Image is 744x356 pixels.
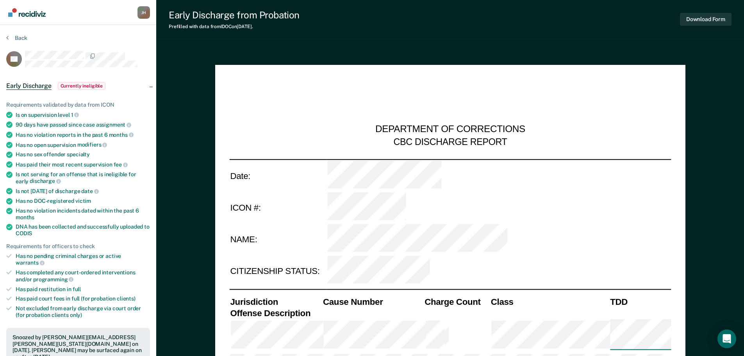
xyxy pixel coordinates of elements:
[229,307,322,318] th: Offense Description
[490,296,609,307] th: Class
[229,224,327,256] td: NAME:
[16,305,150,318] div: Not excluded from early discharge via court order (for probation clients
[229,191,327,224] td: ICON #:
[393,136,507,148] div: CBC DISCHARGE REPORT
[114,161,128,168] span: fee
[16,121,150,128] div: 90 days have passed since case
[16,253,150,266] div: Has no pending criminal charges or active
[16,131,150,138] div: Has no violation reports in the past 6
[16,295,150,302] div: Has paid court fees in full (for probation
[58,82,106,90] span: Currently ineligible
[16,224,150,237] div: DNA has been collected and successfully uploaded to
[117,295,136,302] span: clients)
[16,214,34,220] span: months
[16,188,150,195] div: Is not [DATE] of discharge
[16,171,150,184] div: Is not serving for an offense that is ineligible for early
[16,208,150,221] div: Has no violation incidents dated within the past 6
[16,198,150,204] div: Has no DOC-registered
[81,188,98,194] span: date
[16,269,150,283] div: Has completed any court-ordered interventions and/or
[16,141,150,148] div: Has no open supervision
[75,198,91,204] span: victim
[229,296,322,307] th: Jurisdiction
[229,256,327,288] td: CITIZENSHIP STATUS:
[8,8,46,17] img: Recidiviz
[6,102,150,108] div: Requirements validated by data from ICON
[71,112,79,118] span: 1
[70,312,82,318] span: only)
[16,161,150,168] div: Has paid their most recent supervision
[96,122,131,128] span: assignment
[16,151,150,158] div: Has no sex offender
[73,286,81,292] span: full
[16,259,45,266] span: warrants
[6,34,27,41] button: Back
[16,111,150,118] div: Is on supervision level
[16,230,32,236] span: CODIS
[16,286,150,293] div: Has paid restitution in
[6,82,52,90] span: Early Discharge
[137,6,150,19] div: J H
[30,178,61,184] span: discharge
[109,132,134,138] span: months
[169,9,300,21] div: Early Discharge from Probation
[717,329,736,348] div: Open Intercom Messenger
[33,276,73,283] span: programming
[322,296,423,307] th: Cause Number
[229,159,327,191] td: Date:
[77,141,107,148] span: modifiers
[169,24,300,29] div: Prefilled with data from IDOC on [DATE] .
[67,151,90,157] span: specialty
[137,6,150,19] button: Profile dropdown button
[609,296,671,307] th: TDD
[680,13,732,26] button: Download Form
[375,123,525,136] div: DEPARTMENT OF CORRECTIONS
[6,243,150,250] div: Requirements for officers to check
[424,296,490,307] th: Charge Count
